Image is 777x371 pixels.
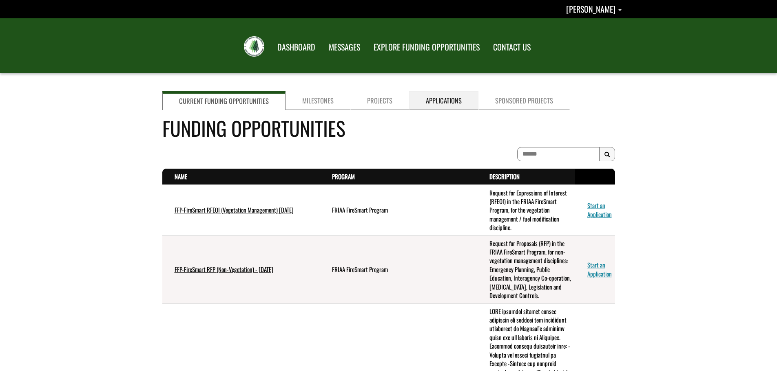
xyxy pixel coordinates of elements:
td: Request for Proposals (RFP) in the FRIAA FireSmart Program, for non-vegetation management discipl... [477,235,575,303]
a: Projects [350,91,409,110]
h4: Funding Opportunities [162,114,615,143]
a: EXPLORE FUNDING OPPORTUNITIES [367,37,486,57]
img: FRIAA Submissions Portal [244,36,264,57]
a: DASHBOARD [271,37,321,57]
a: Start an Application [587,260,612,278]
td: Request for Expressions of Interest (RFEOI) in the FRIAA FireSmart Program, for the vegetation ma... [477,185,575,236]
a: Applications [409,91,478,110]
a: Current Funding Opportunities [162,91,286,110]
button: Search Results [599,147,615,162]
a: Milestones [286,91,350,110]
span: [PERSON_NAME] [566,3,615,15]
nav: Main Navigation [270,35,537,57]
td: FFP-FireSmart RFP (Non-Vegetation) - July 2025 [162,235,320,303]
a: MESSAGES [323,37,366,57]
td: FFP-FireSmart RFEOI (Vegetation Management) July 2025 [162,185,320,236]
a: FFP-FireSmart RFEOI (Vegetation Management) [DATE] [175,205,294,214]
a: Sponsored Projects [478,91,570,110]
td: FRIAA FireSmart Program [320,185,477,236]
a: Program [332,172,355,181]
a: Ian Kwantes [566,3,622,15]
a: CONTACT US [487,37,537,57]
a: Start an Application [587,201,612,218]
td: FRIAA FireSmart Program [320,235,477,303]
a: Name [175,172,187,181]
a: FFP-FireSmart RFP (Non-Vegetation) - [DATE] [175,265,273,274]
a: Description [489,172,520,181]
